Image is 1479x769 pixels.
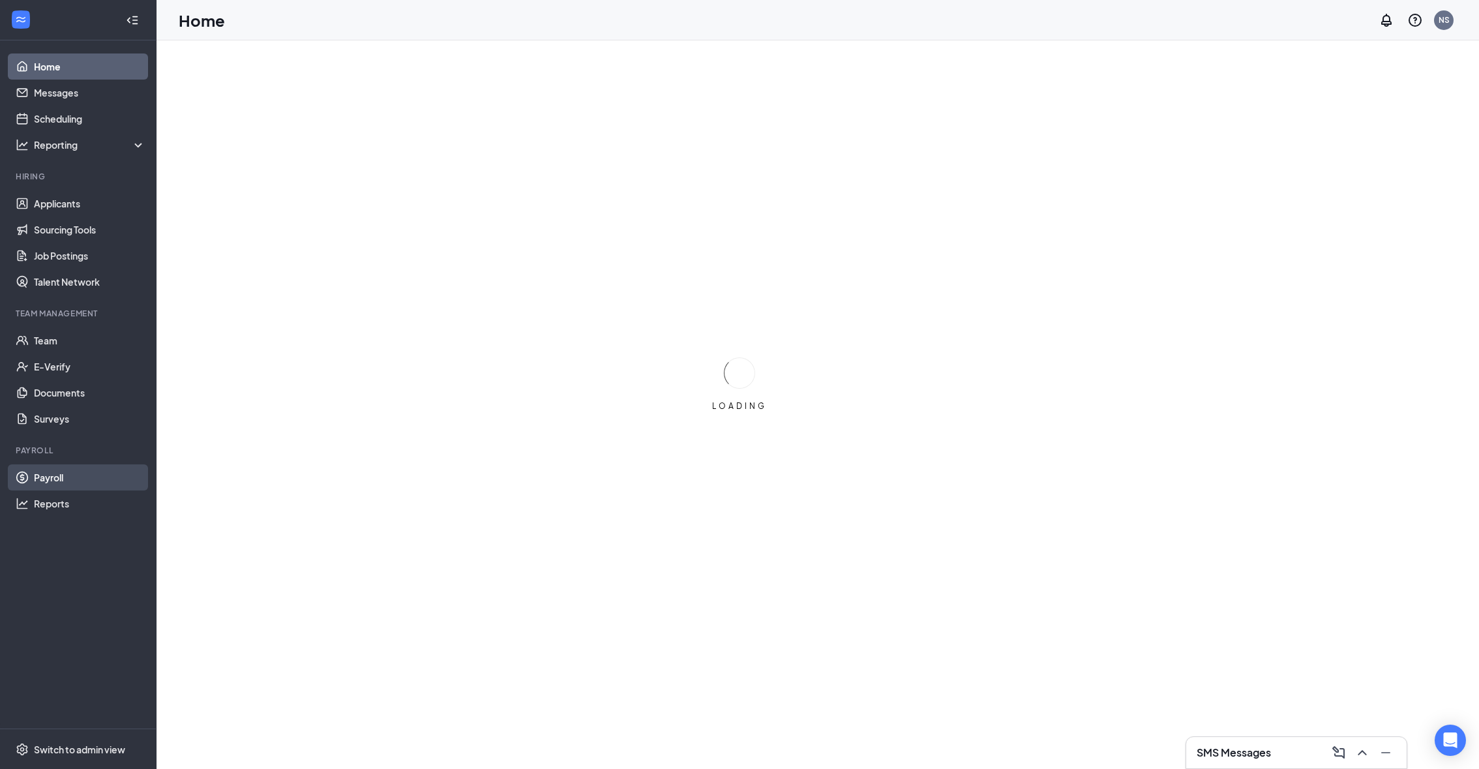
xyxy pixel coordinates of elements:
svg: Analysis [16,138,29,151]
svg: Minimize [1378,745,1394,761]
div: Switch to admin view [34,743,125,756]
div: Payroll [16,445,143,456]
a: Talent Network [34,269,145,295]
svg: Notifications [1379,12,1394,28]
h3: SMS Messages [1197,746,1271,760]
div: Open Intercom Messenger [1435,725,1466,756]
div: Reporting [34,138,146,151]
div: Hiring [16,171,143,182]
button: ChevronUp [1352,742,1373,763]
svg: ChevronUp [1354,745,1370,761]
a: Documents [34,380,145,406]
a: Payroll [34,464,145,490]
a: Sourcing Tools [34,217,145,243]
svg: Settings [16,743,29,756]
svg: WorkstreamLogo [14,13,27,26]
a: Team [34,327,145,354]
a: Applicants [34,190,145,217]
div: LOADING [707,400,772,412]
svg: Collapse [126,14,139,27]
div: Team Management [16,308,143,319]
a: Reports [34,490,145,517]
h1: Home [179,9,225,31]
button: ComposeMessage [1328,742,1349,763]
button: Minimize [1375,742,1396,763]
a: Scheduling [34,106,145,132]
a: Job Postings [34,243,145,269]
svg: QuestionInfo [1407,12,1423,28]
a: Home [34,53,145,80]
a: Surveys [34,406,145,432]
div: NS [1439,14,1450,25]
a: E-Verify [34,354,145,380]
a: Messages [34,80,145,106]
svg: ComposeMessage [1331,745,1347,761]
